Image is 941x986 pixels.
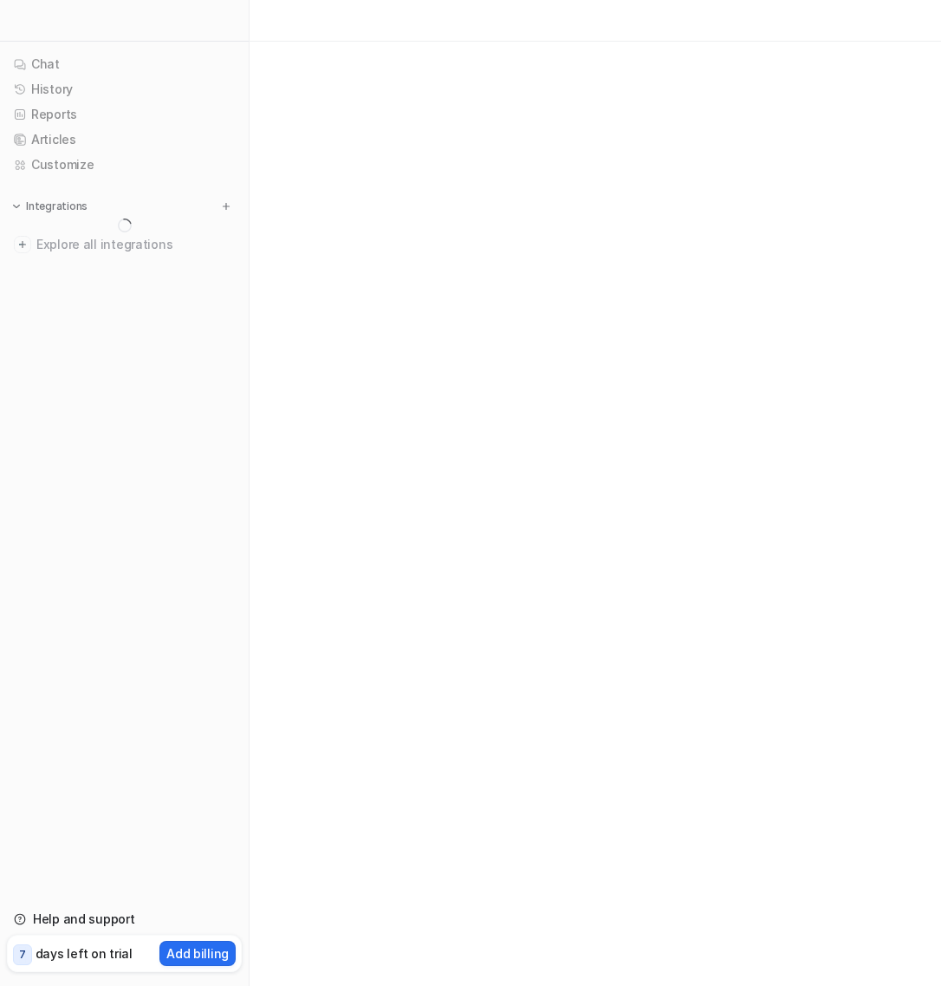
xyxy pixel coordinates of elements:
[159,941,236,966] button: Add billing
[26,199,88,213] p: Integrations
[10,200,23,212] img: expand menu
[36,231,235,258] span: Explore all integrations
[220,200,232,212] img: menu_add.svg
[7,232,242,257] a: Explore all integrations
[14,236,31,253] img: explore all integrations
[7,52,242,76] a: Chat
[7,77,242,101] a: History
[7,102,242,127] a: Reports
[166,944,229,963] p: Add billing
[7,198,93,215] button: Integrations
[7,153,242,177] a: Customize
[7,907,242,931] a: Help and support
[19,947,26,963] p: 7
[7,127,242,152] a: Articles
[36,944,133,963] p: days left on trial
